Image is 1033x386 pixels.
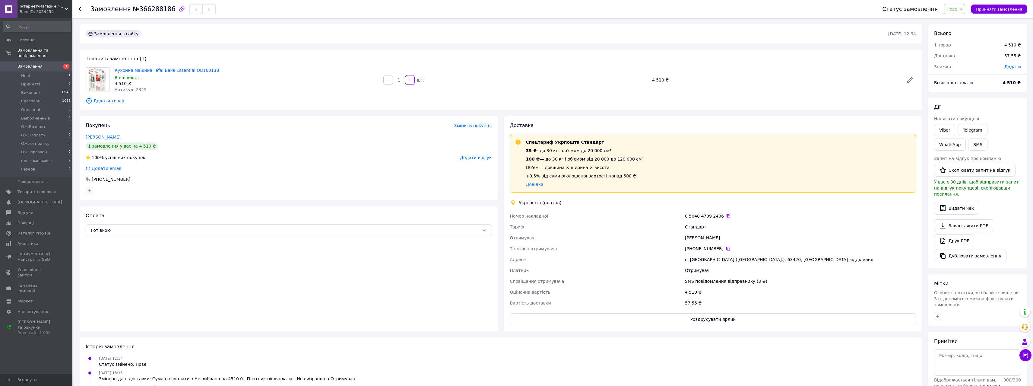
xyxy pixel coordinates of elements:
div: 4 510 ₴ [115,81,379,87]
a: Telegram [958,124,987,136]
div: Змінено дані доставки: Сума післяплати з Не вибрано на 4510.0 , Платник післяплати з Не вибрано н... [99,376,355,382]
div: 0 5048 4709 2406 [685,213,916,219]
span: Замовлення [17,64,43,69]
span: [DEMOGRAPHIC_DATA] [17,199,62,205]
div: SMS повідомлення відправнику (3 ₴) [684,276,917,287]
div: Статус замовлення [882,6,938,12]
time: [DATE] 12:34 [888,31,916,36]
span: В наявності [115,75,141,80]
div: Статус змінено: Нове [99,361,147,367]
img: Кухонна машина Tefal Bake Essential QB160138 [87,68,108,91]
div: Замовлення з сайту [86,30,141,37]
span: 0 [68,132,71,138]
span: 0 [68,141,71,146]
span: Аналітика [17,241,38,246]
span: Повідомлення [17,179,47,184]
div: 4 510 ₴ [650,76,901,84]
span: Тариф [510,225,524,229]
span: Сповіщення отримувача [510,279,564,284]
a: [PERSON_NAME] [86,135,121,139]
div: 1 замовлення у вас на 4 510 ₴ [86,142,158,150]
span: Оплачені [21,107,40,113]
span: Інструменти веб-майстра та SEO [17,251,56,262]
div: 4 510 ₴ [684,287,917,298]
span: 0 [68,124,71,129]
span: Платник [510,268,529,273]
span: 35 ₴ [526,148,537,153]
span: Особисті нотатки, які бачите лише ви. З їх допомогою можна фільтрувати замовлення [934,290,1020,307]
span: Управління сайтом [17,267,56,278]
span: Відгуки [17,210,33,215]
span: Ож. прозвон [21,149,47,155]
a: Завантажити PDF [934,219,993,232]
span: Виконані [21,90,40,95]
span: Оціночна вартість [510,290,550,295]
a: WhatsApp [934,139,966,151]
span: 0 [68,167,71,172]
div: 4 510 ₴ [1004,42,1021,48]
span: Доставка [934,53,955,58]
button: Видати чек [934,202,979,215]
span: Всього [934,30,951,36]
span: Змінити покупця [454,123,492,128]
span: Інтернет-магазин "Вам Сюди" [20,4,65,9]
span: 100% [92,155,104,160]
span: [DATE] 12:34 [99,356,123,361]
span: Каталог ProSale [17,231,50,236]
span: Ож. Оплату [21,132,45,138]
div: Ваш ID: 3034454 [20,9,72,14]
span: Запит на відгук про компанію [934,156,1001,161]
span: Покупці [17,220,34,226]
span: Додати [1004,64,1021,69]
span: Ож.Возврат [21,124,46,129]
span: Маркет [17,298,33,304]
span: 100 ₴ [526,157,540,161]
div: — до 30 кг і об'ємом від 20 000 до 120 000 см³ [526,156,644,162]
span: Мітки [934,281,949,286]
span: 1 [68,73,71,78]
span: Артикул: 2345 [115,87,147,92]
span: Нове [946,7,957,11]
span: Телефон отримувача [510,246,557,251]
span: Замовлення та повідомлення [17,48,72,59]
span: Додати товар [86,97,916,104]
span: 0 [68,149,71,155]
span: Додати відгук [460,155,492,160]
span: У вас є 30 днів, щоб відправити запит на відгук покупцеві, скопіювавши посилання. [934,180,1019,196]
input: Пошук [3,21,71,32]
button: Скопіювати запит на відгук [934,164,1016,177]
span: Історія замовлення [86,344,135,349]
span: 2 [68,158,71,164]
span: 0 [68,107,71,113]
span: Гаманець компанії [17,283,56,294]
div: шт. [415,77,425,83]
div: с. [GEOGRAPHIC_DATA] ([GEOGRAPHIC_DATA].), 63420, [GEOGRAPHIC_DATA] відділення [684,254,917,265]
span: Дії [934,104,940,110]
span: Налаштування [17,309,48,314]
span: Написати покупцеві [934,116,979,121]
span: Всього до сплати [934,80,973,85]
a: Кухонна машина Tefal Bake Essential QB160138 [115,68,219,73]
span: 0 [68,81,71,87]
span: 1 [63,64,69,69]
span: Спецтариф Укрпошта Стандарт [526,140,604,145]
span: Готівкою [91,227,480,234]
span: Покупець [86,123,110,128]
div: 57.55 ₴ [684,298,917,308]
span: 300 / 300 [1003,378,1021,382]
span: №366288186 [133,5,176,13]
button: Прийняти замовлення [971,5,1027,14]
div: Укрпошта (платна) [518,200,563,206]
span: ож. самовывоз [21,158,52,164]
span: [PERSON_NAME] та рахунки [17,319,56,336]
div: Повернутися назад [78,6,83,12]
span: Товари та послуги [17,189,56,195]
span: [DATE] 13:15 [99,371,123,375]
div: Об'єм = довжина × ширина × висота [526,164,644,171]
div: - до 30 кг і об'ємом до 20 000 см³ [526,148,644,154]
span: Адреса [510,257,526,262]
span: Нові [21,73,30,78]
span: Ож. отправку [21,141,49,146]
div: Додати email [85,165,122,171]
span: Товари в замовленні (1) [86,56,147,62]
